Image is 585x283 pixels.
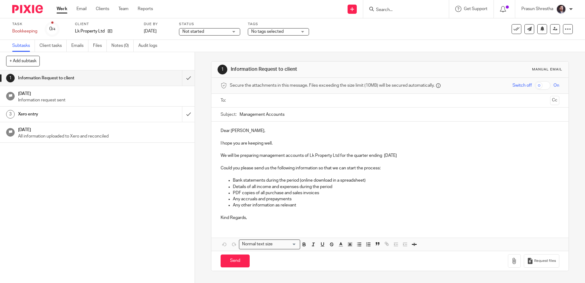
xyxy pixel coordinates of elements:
[375,7,430,13] input: Search
[553,82,559,89] span: On
[231,66,403,73] h1: Information Request to client
[221,111,237,118] label: Subject:
[251,29,284,34] span: No tags selected
[18,110,123,119] h1: Xero entry
[6,74,15,82] div: 1
[230,82,434,89] span: Secure the attachments in this message. Files exceeding the size limit (10MB) will be secured aut...
[532,67,562,72] div: Manual email
[18,97,189,103] p: Information request sent
[18,133,189,139] p: All information uploaded to Xero and reconciled
[12,28,37,34] div: Bookkeeping
[12,40,35,52] a: Subtasks
[464,7,487,11] span: Get Support
[556,4,566,14] img: Capture.PNG
[550,96,559,105] button: Cc
[524,24,534,34] a: Send new email to Lk Property Ltd
[240,241,274,247] span: Normal text size
[138,6,153,12] a: Reports
[76,6,87,12] a: Email
[179,22,240,27] label: Status
[18,125,189,133] h1: [DATE]
[6,56,40,66] button: + Add subtask
[233,196,559,202] p: Any accruals and prepayments
[118,6,129,12] a: Team
[221,255,250,268] input: Send
[96,6,109,12] a: Clients
[534,258,556,263] span: Request files
[221,97,227,104] label: To:
[138,40,162,52] a: Audit logs
[144,29,157,33] span: [DATE]
[75,28,105,34] p: Lk Property Ltd
[550,24,560,34] a: Reassign task
[18,89,189,97] h1: [DATE]
[111,40,134,52] a: Notes (0)
[182,70,195,86] div: Mark as done
[233,190,559,196] p: PDF copies of all purchase and sales invoices
[436,83,441,88] i: Files are stored in Pixie and a secure link is sent to the message recipient.
[248,22,309,27] label: Tags
[75,22,136,27] label: Client
[524,254,559,268] button: Request files
[71,40,88,52] a: Emails
[93,40,107,52] a: Files
[144,22,171,27] label: Due by
[274,241,296,247] input: Search for option
[108,29,112,33] i: Open client page
[221,134,559,146] p: I hope you are keeping well.
[18,74,123,83] h1: Information Request to client
[182,29,204,34] span: Not started
[52,28,55,31] small: /4
[182,107,195,122] div: Mark as done
[39,40,67,52] a: Client tasks
[57,6,67,12] a: Work
[12,22,37,27] label: Task
[521,6,553,12] p: Prasun Shrestha
[239,240,300,249] div: Search for option
[49,25,55,32] div: 0
[233,177,559,183] p: Bank statements during the period (online download in a spreadsheet)
[233,202,559,208] p: Any other information as relevant
[537,24,547,34] button: Snooze task
[512,82,532,89] span: Switch off
[218,65,227,74] div: 1
[233,184,559,190] p: Details of all income and expenses during the period
[221,165,559,171] p: Could you please send us the following information so that we can start the process:
[221,153,559,159] p: We will be preparing management accounts of Lk Property Ltd for the quarter ending [DATE]
[12,5,43,13] img: Pixie
[221,209,559,221] p: Kind Regards,
[221,128,559,134] p: Dear [PERSON_NAME],
[6,110,15,119] div: 3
